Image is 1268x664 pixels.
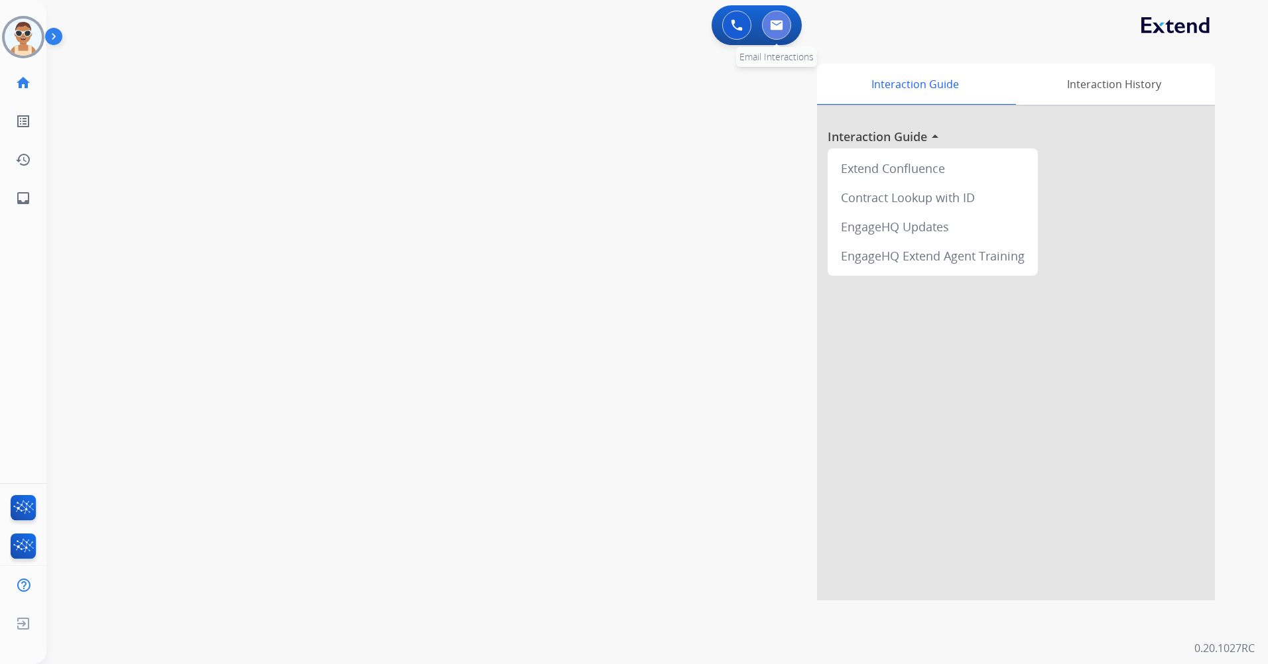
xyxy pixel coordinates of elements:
[833,212,1033,241] div: EngageHQ Updates
[1013,64,1215,105] div: Interaction History
[739,50,814,63] span: Email Interactions
[15,152,31,168] mat-icon: history
[15,190,31,206] mat-icon: inbox
[1194,640,1255,656] p: 0.20.1027RC
[833,241,1033,270] div: EngageHQ Extend Agent Training
[15,75,31,91] mat-icon: home
[5,19,42,56] img: avatar
[15,113,31,129] mat-icon: list_alt
[833,183,1033,212] div: Contract Lookup with ID
[817,64,1013,105] div: Interaction Guide
[833,154,1033,183] div: Extend Confluence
